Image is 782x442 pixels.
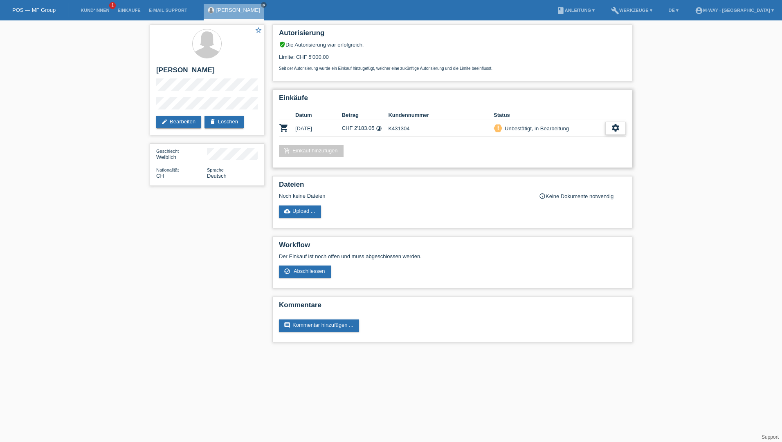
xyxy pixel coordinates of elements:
i: account_circle [695,7,703,15]
td: [DATE] [295,120,342,137]
i: add_shopping_cart [284,147,290,154]
span: Deutsch [207,173,227,179]
a: deleteLöschen [204,116,244,128]
i: delete [209,118,216,125]
a: Support [762,434,779,440]
i: verified_user [279,41,285,48]
i: close [262,3,266,7]
i: POSP00026795 [279,123,289,133]
i: build [611,7,619,15]
i: edit [161,118,168,125]
span: Schweiz [156,173,164,179]
th: Datum [295,110,342,120]
i: priority_high [495,125,501,131]
i: settings [611,123,620,132]
div: Keine Dokumente notwendig [539,193,626,199]
i: comment [284,322,290,328]
a: account_circlem-way - [GEOGRAPHIC_DATA] ▾ [691,8,778,13]
i: star_border [255,27,262,34]
a: commentKommentar hinzufügen ... [279,319,359,332]
a: buildWerkzeuge ▾ [607,8,656,13]
a: star_border [255,27,262,35]
span: Abschliessen [294,268,325,274]
th: Betrag [342,110,389,120]
span: Nationalität [156,167,179,172]
div: Unbestätigt, in Bearbeitung [502,124,569,133]
h2: Dateien [279,181,626,193]
h2: [PERSON_NAME] [156,66,258,78]
h2: Einkäufe [279,94,626,106]
a: DE ▾ [665,8,683,13]
a: POS — MF Group [12,7,56,13]
h2: Kommentare [279,301,626,313]
a: check_circle_outline Abschliessen [279,266,331,278]
td: CHF 2'183.05 [342,120,389,137]
h2: Workflow [279,241,626,253]
td: K431304 [388,120,494,137]
th: Status [494,110,605,120]
a: [PERSON_NAME] [216,7,260,13]
div: Weiblich [156,148,207,160]
th: Kundennummer [388,110,494,120]
span: Geschlecht [156,149,179,154]
p: Der Einkauf ist noch offen und muss abgeschlossen werden. [279,253,626,259]
a: editBearbeiten [156,116,201,128]
a: add_shopping_cartEinkauf hinzufügen [279,145,344,157]
h2: Autorisierung [279,29,626,41]
span: Sprache [207,167,224,172]
div: Die Autorisierung war erfolgreich. [279,41,626,48]
div: Limite: CHF 5'000.00 [279,48,626,71]
a: Kund*innen [76,8,113,13]
p: Seit der Autorisierung wurde ein Einkauf hinzugefügt, welcher eine zukünftige Autorisierung und d... [279,66,626,71]
a: cloud_uploadUpload ... [279,205,321,218]
i: Fixe Raten (24 Raten) [376,125,382,132]
a: E-Mail Support [145,8,191,13]
i: book [557,7,565,15]
a: Einkäufe [113,8,144,13]
span: 1 [109,2,116,9]
a: bookAnleitung ▾ [553,8,599,13]
div: Noch keine Dateien [279,193,529,199]
i: cloud_upload [284,208,290,214]
i: check_circle_outline [284,268,290,275]
a: close [261,2,267,8]
i: info_outline [539,193,546,199]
